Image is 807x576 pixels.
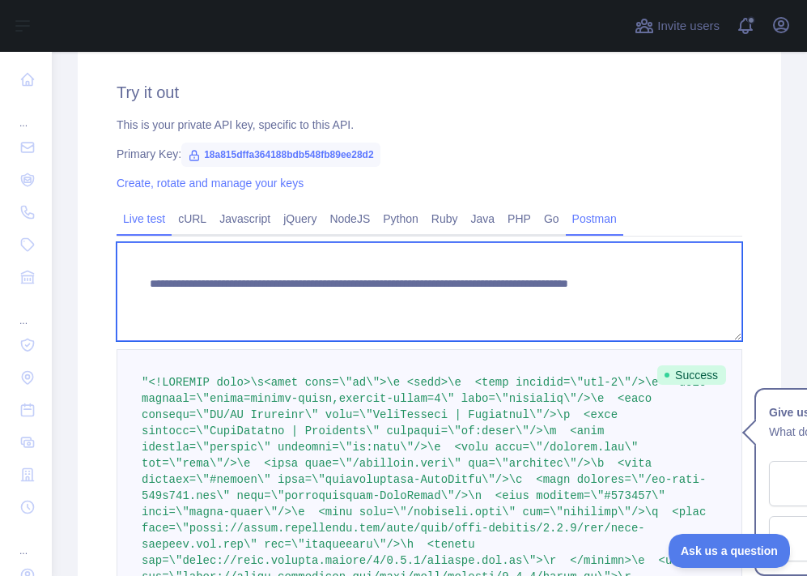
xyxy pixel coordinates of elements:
div: Primary Key: [117,146,742,162]
div: ... [13,97,39,130]
a: Create, rotate and manage your keys [117,177,304,190]
span: Success [657,365,726,385]
button: Invite users [631,13,723,39]
a: Live test [117,206,172,232]
a: PHP [501,206,537,232]
div: ... [13,295,39,327]
a: Go [537,206,566,232]
a: NodeJS [323,206,376,232]
a: Python [376,206,425,232]
a: cURL [172,206,213,232]
a: Java [465,206,502,232]
a: jQuery [277,206,323,232]
a: Postman [566,206,623,232]
a: Ruby [425,206,465,232]
iframe: Toggle Customer Support [669,534,791,568]
div: This is your private API key, specific to this API. [117,117,742,133]
a: Javascript [213,206,277,232]
span: Invite users [657,17,720,36]
span: 18a815dffa364188bdb548fb89ee28d2 [181,143,380,167]
div: ... [13,525,39,557]
h2: Try it out [117,81,742,104]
